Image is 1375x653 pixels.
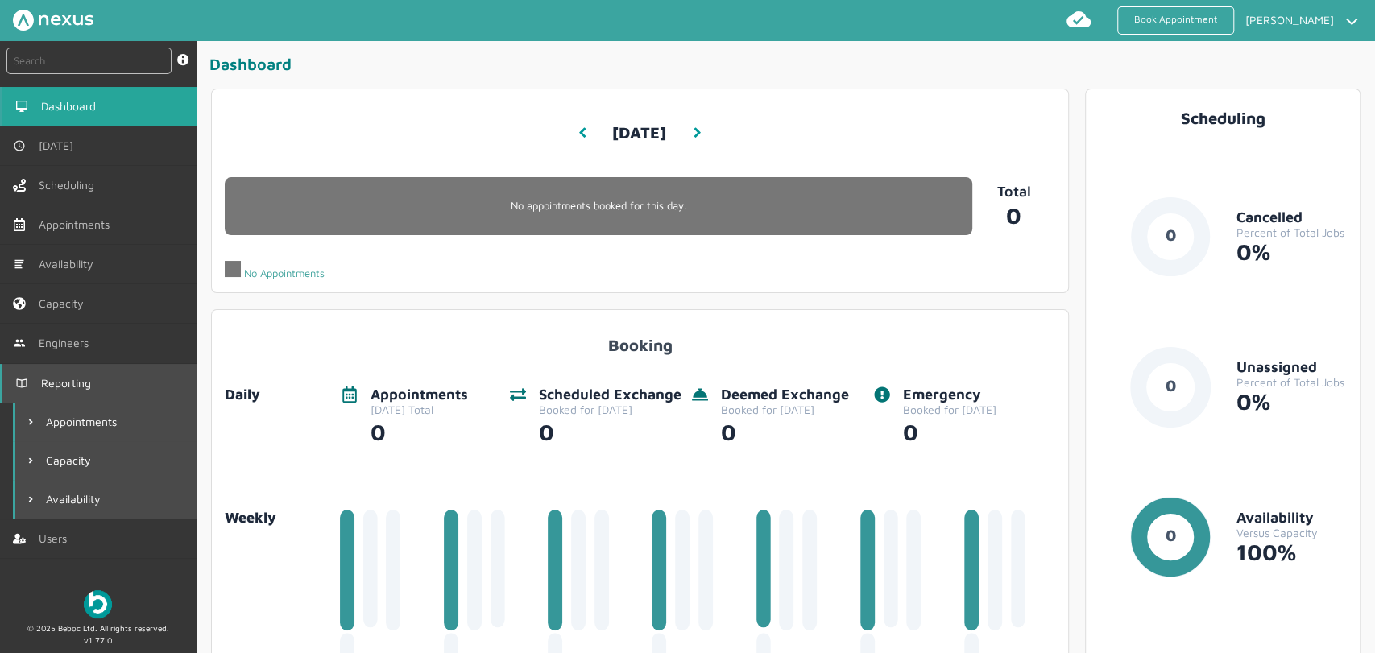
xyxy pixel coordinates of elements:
[972,184,1055,200] p: Total
[225,386,329,403] div: Daily
[13,441,197,480] a: Capacity
[1165,225,1175,244] text: 0
[972,200,1055,229] a: 0
[13,403,197,441] a: Appointments
[903,416,996,445] div: 0
[1236,527,1347,539] div: Versus Capacity
[46,493,107,506] span: Availability
[84,590,112,618] img: Beboc Logo
[1099,109,1347,127] div: Scheduling
[539,403,681,416] div: Booked for [DATE]
[41,100,102,113] span: Dashboard
[39,258,100,271] span: Availability
[39,337,95,349] span: Engineers
[721,386,849,403] div: Deemed Exchange
[13,532,26,545] img: user-left-menu.svg
[371,403,468,416] div: [DATE] Total
[225,323,1055,354] div: Booking
[539,386,681,403] div: Scheduled Exchange
[721,403,849,416] div: Booked for [DATE]
[225,261,325,279] div: No Appointments
[1165,526,1175,544] text: 0
[13,179,26,192] img: scheduling-left-menu.svg
[539,416,681,445] div: 0
[46,415,123,428] span: Appointments
[13,139,26,152] img: md-time.svg
[1236,226,1347,239] div: Percent of Total Jobs
[1236,539,1347,565] div: 100%
[1236,209,1347,226] div: Cancelled
[15,100,28,113] img: md-desktop.svg
[13,218,26,231] img: appointments-left-menu.svg
[1236,510,1347,527] div: Availability
[39,179,101,192] span: Scheduling
[1236,376,1347,389] div: Percent of Total Jobs
[1236,389,1347,415] div: 0%
[39,139,80,152] span: [DATE]
[13,480,197,519] a: Availability
[225,200,972,212] p: No appointments booked for this day.
[15,377,28,390] img: md-book.svg
[41,377,97,390] span: Reporting
[1099,196,1347,303] a: 0CancelledPercent of Total Jobs0%
[39,218,116,231] span: Appointments
[13,337,26,349] img: md-people.svg
[209,54,1369,81] div: Dashboard
[13,10,93,31] img: Nexus
[1099,347,1347,453] a: 0UnassignedPercent of Total Jobs0%
[371,386,468,403] div: Appointments
[225,510,327,527] a: Weekly
[1236,359,1347,376] div: Unassigned
[39,532,73,545] span: Users
[903,403,996,416] div: Booked for [DATE]
[13,297,26,310] img: capacity-left-menu.svg
[903,386,996,403] div: Emergency
[1165,376,1175,395] text: 0
[721,416,849,445] div: 0
[39,297,90,310] span: Capacity
[611,111,665,155] h3: [DATE]
[13,258,26,271] img: md-list.svg
[1236,239,1347,265] div: 0%
[1066,6,1091,32] img: md-cloud-done.svg
[46,454,97,467] span: Capacity
[6,48,172,74] input: Search by: Ref, PostCode, MPAN, MPRN, Account, Customer
[371,416,468,445] div: 0
[1117,6,1234,35] a: Book Appointment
